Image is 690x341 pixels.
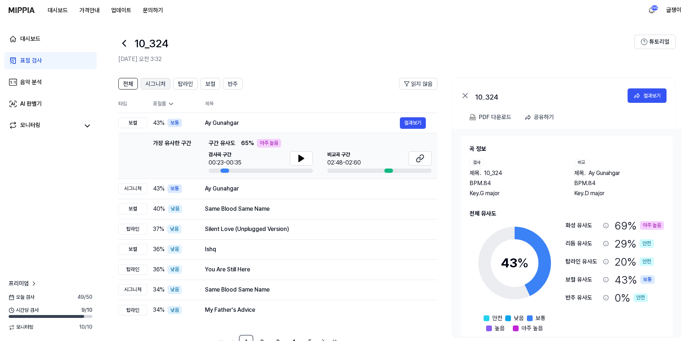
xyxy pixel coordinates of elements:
[640,221,664,230] div: 아주 높음
[118,284,147,295] div: 시그니처
[470,169,481,178] span: 제목 .
[118,305,147,316] div: 탑라인
[565,257,600,266] div: 탑라인 유사도
[640,275,655,284] div: 보통
[574,179,664,188] div: BPM. 84
[574,189,664,198] div: Key. D major
[565,293,600,302] div: 반주 유사도
[643,92,661,100] div: 결과보기
[534,113,554,122] div: 공유하기
[167,119,182,127] div: 보통
[167,306,182,315] div: 낮음
[20,56,42,65] div: 표절 검사
[565,275,600,284] div: 보컬 유사도
[9,279,29,288] span: 프리미엄
[399,78,437,89] button: 읽지 않음
[205,285,426,294] div: Same Blood Same Name
[20,100,42,108] div: AI 판별기
[134,36,169,51] h1: 10_324
[484,169,502,178] span: 10_324
[589,169,620,178] span: Ay Gunahgar
[411,80,433,88] span: 읽지 않음
[565,239,600,248] div: 리듬 유사도
[565,221,600,230] div: 화성 유사도
[615,218,664,233] div: 69 %
[205,245,426,254] div: Ishq
[628,88,667,103] button: 결과보기
[209,139,235,148] span: 구간 유사도
[153,285,165,294] span: 34 %
[327,158,361,167] div: 02:48-02:60
[639,239,654,248] div: 안전
[514,314,524,323] span: 낮음
[9,7,35,13] img: logo
[470,145,664,153] h2: 곡 정보
[574,159,589,166] div: 비교
[615,272,655,287] div: 43 %
[205,225,426,233] div: Silent Love (Unplugged Version)
[4,52,97,69] a: 표절 검사
[257,139,281,148] div: 아주 높음
[153,100,193,108] div: 표절률
[536,314,546,323] span: 보통
[209,158,241,167] div: 00:23-00:35
[42,3,74,18] button: 대시보드
[153,119,165,127] span: 43 %
[205,205,426,213] div: Same Blood Same Name
[167,265,182,274] div: 낮음
[153,306,165,314] span: 34 %
[173,78,198,89] button: 탑라인
[153,245,165,254] span: 36 %
[118,55,634,64] h2: [DATE] 오전 3:32
[168,205,182,213] div: 낮음
[118,78,138,89] button: 전체
[470,159,484,166] div: 검사
[123,80,133,88] span: 전체
[153,265,165,274] span: 36 %
[651,5,658,11] div: 195
[634,35,676,49] button: 튜토리얼
[639,257,654,266] div: 안전
[167,184,182,193] div: 보통
[201,78,220,89] button: 보컬
[647,6,656,14] img: 알림
[167,225,182,233] div: 낮음
[501,253,529,273] div: 43
[118,244,147,255] div: 보컬
[615,236,654,251] div: 29 %
[20,35,40,43] div: 대시보드
[74,3,105,18] button: 가격안내
[633,293,648,302] div: 안전
[105,0,137,20] a: 업데이트
[153,184,165,193] span: 43 %
[400,117,426,129] button: 결과보기
[574,169,586,178] span: 제목 .
[137,3,169,18] a: 문의하기
[205,184,426,193] div: Ay Gunahgar
[118,183,147,194] div: 시그니처
[470,179,560,188] div: BPM. 84
[4,30,97,48] a: 대시보드
[105,3,137,18] button: 업데이트
[646,4,658,16] button: 알림195
[178,80,193,88] span: 탑라인
[79,324,92,331] span: 10 / 10
[9,294,34,301] span: 오늘 검사
[521,110,560,124] button: 공유하기
[9,324,34,331] span: 모니터링
[468,110,513,124] button: PDF 다운로드
[470,114,476,121] img: PDF Download
[141,78,170,89] button: 시그니처
[241,139,254,148] span: 65 %
[78,294,92,301] span: 49 / 50
[205,306,426,314] div: My Father's Advice
[9,279,38,288] a: 프리미엄
[495,324,505,333] span: 높음
[118,224,147,235] div: 탑라인
[4,74,97,91] a: 음악 분석
[228,80,238,88] span: 반주
[145,80,166,88] span: 시그니처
